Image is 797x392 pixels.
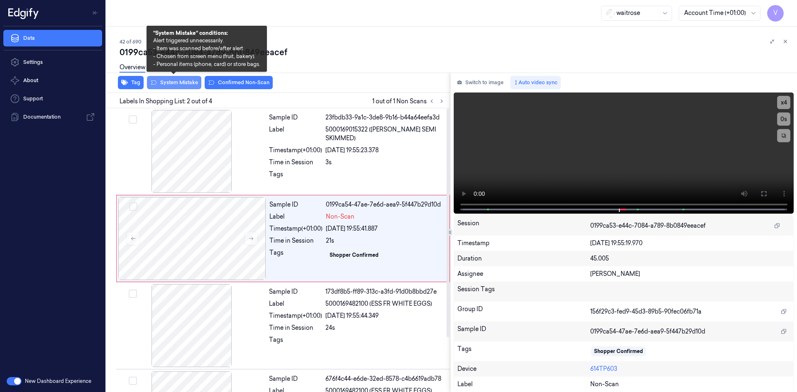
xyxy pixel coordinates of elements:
span: Non-Scan [326,212,354,221]
div: Time in Session [269,158,322,167]
div: 24s [325,324,445,332]
div: Tags [269,170,322,183]
div: [DATE] 19:55:23.378 [325,146,445,155]
button: Select row [129,202,137,211]
div: [DATE] 19:55:41.887 [326,224,445,233]
div: Session [457,219,591,232]
button: System Mistake [147,76,201,89]
div: Timestamp (+01:00) [269,146,322,155]
button: x4 [777,96,790,109]
div: Assignee [457,270,591,278]
div: Duration [457,254,591,263]
div: 614TP603 [590,365,790,373]
div: 676f4c44-e6de-32ed-8578-c4b6619adb78 [325,375,445,383]
div: [PERSON_NAME] [590,270,790,278]
button: Tag [118,76,144,89]
div: Sample ID [269,287,322,296]
a: Documentation [3,109,102,125]
div: [DATE] 19:55:19.970 [590,239,790,248]
button: About [3,72,102,89]
button: Select row [129,377,137,385]
div: [DATE] 19:55:44.349 [325,312,445,320]
div: Device [457,365,591,373]
div: 3s [325,158,445,167]
a: Settings [3,54,102,71]
button: Switch to image [454,76,507,89]
div: Timestamp [457,239,591,248]
div: Label [269,125,322,143]
div: Sample ID [269,375,322,383]
div: Tags [457,345,591,358]
div: Sample ID [457,325,591,338]
div: Label [269,212,323,221]
div: Label [457,380,591,389]
span: 42 of 690 [120,38,142,45]
button: 0s [777,112,790,126]
div: Time in Session [269,324,322,332]
div: Sample ID [269,200,323,209]
div: Group ID [457,305,591,318]
span: 1 out of 1 Non Scans [372,96,447,106]
button: V [767,5,784,22]
button: Toggle Navigation [89,6,102,19]
div: 23fbdb33-9a1c-3de8-9b16-b44a64eefa3d [325,113,445,122]
div: 0199ca54-47ae-7e6d-aea9-5f447b29d10d [326,200,445,209]
div: Sample ID [269,113,322,122]
div: Time in Session [269,236,323,245]
div: 173df8b5-ff89-313c-a3fd-91d0b8bbd27e [325,287,445,296]
div: 0199ca53-e44c-7084-a789-8b0849eeacef [120,46,790,58]
span: 0199ca54-47ae-7e6d-aea9-5f447b29d10d [590,327,705,336]
button: Confirmed Non-Scan [205,76,273,89]
button: Select row [129,115,137,124]
span: 0199ca53-e44c-7084-a789-8b0849eeacef [590,222,706,230]
span: Non-Scan [590,380,619,389]
div: Timestamp (+01:00) [269,312,322,320]
a: Data [3,30,102,46]
span: 5000169482100 (ESS FR WHITE EGGS) [325,299,432,308]
div: Tags [269,336,322,349]
a: Overview [120,63,145,73]
button: Select row [129,290,137,298]
div: Timestamp (+01:00) [269,224,323,233]
div: 45.005 [590,254,790,263]
span: Labels In Shopping List: 2 out of 4 [120,97,212,106]
div: 21s [326,236,445,245]
div: Shopper Confirmed [594,348,643,355]
div: Tags [269,248,323,262]
div: Label [269,299,322,308]
a: Support [3,90,102,107]
div: Shopper Confirmed [330,251,379,259]
span: 156f29c3-fed9-45d3-89b5-90fec06fb71a [590,307,702,316]
div: Session Tags [457,285,591,298]
button: Auto video sync [510,76,561,89]
span: 5000169015322 ([PERSON_NAME] SEMI SKIMMED) [325,125,445,143]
